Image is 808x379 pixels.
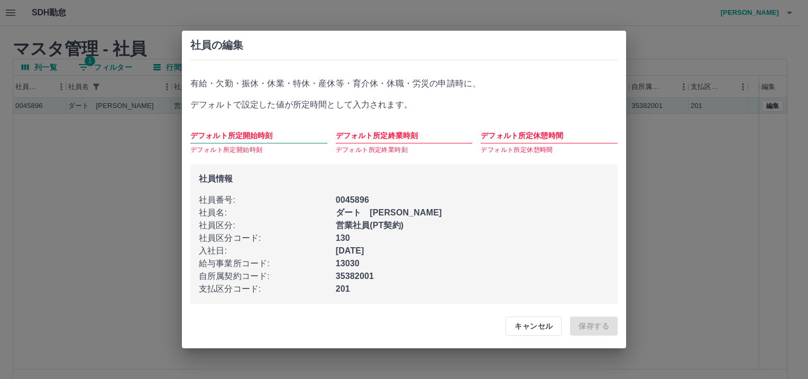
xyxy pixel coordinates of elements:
[199,219,336,232] p: 社員区分 :
[199,245,336,257] p: 入社日 :
[199,283,336,295] p: 支払区分コード :
[481,145,618,156] p: デフォルト所定休憩時間
[336,270,609,283] p: 35382001
[336,206,609,219] p: ダート [PERSON_NAME]
[190,77,618,90] p: 有給・欠勤・振休・休業・特休・産休等・育介休・休職・労災の申請時に、
[199,232,336,245] p: 社員区分コード :
[336,232,609,245] p: 130
[199,257,336,270] p: 給与事業所コード :
[336,194,609,206] p: 0045896
[190,98,618,111] p: デフォルトで設定した値が所定時間として入力されます。
[190,145,327,156] p: デフォルト所定開始時刻
[506,317,562,336] button: キャンセル
[336,245,609,257] p: [DATE]
[336,283,609,295] p: 201
[199,270,336,283] p: 自所属契約コード :
[336,145,473,156] p: デフォルト所定終業時刻
[199,173,609,185] p: 社員情報
[199,194,336,206] p: 社員番号 :
[190,39,618,51] h2: 社員の編集
[336,257,609,270] p: 13030
[199,206,336,219] p: 社員名 :
[336,219,609,232] p: 営業社員(PT契約)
